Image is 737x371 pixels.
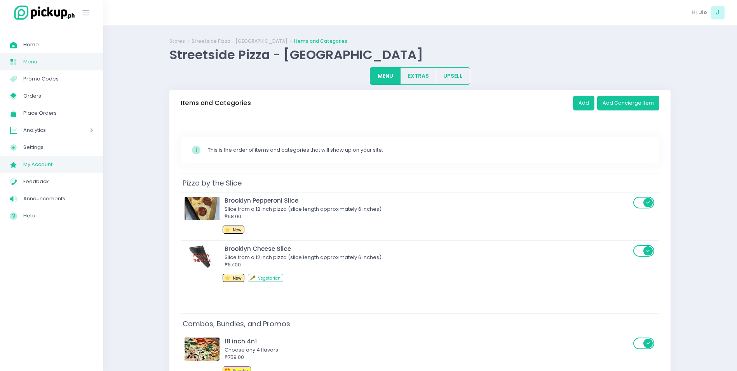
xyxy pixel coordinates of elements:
[711,6,725,19] span: J
[573,96,594,110] button: Add
[225,205,631,213] div: Slice from a 12 inch pizza (slice length approximately 6 inches)
[249,274,256,282] span: 🥕
[233,227,242,233] span: New
[192,38,287,45] a: Streetside Pizza - [GEOGRAPHIC_DATA]
[225,254,631,261] div: Slice from a 12 inch pizza (slice length approximately 6 inches)
[224,226,230,233] span: ⭐
[699,9,707,16] span: Jio
[23,91,93,101] span: Orders
[225,337,631,346] div: 18 inch 4n1
[23,108,93,118] span: Place Orders
[233,275,242,281] span: New
[225,196,631,205] div: Brooklyn Pepperoni Slice
[185,245,220,268] img: Brooklyn Cheese Slice
[294,38,347,45] a: Items and Categories
[370,67,401,85] button: MENU
[23,57,93,67] span: Menu
[169,47,671,62] div: Streetside Pizza - [GEOGRAPHIC_DATA]
[181,240,659,288] td: Brooklyn Cheese SliceBrooklyn Cheese SliceSlice from a 12 inch pizza (slice length approximately ...
[23,74,93,84] span: Promo Codes
[23,177,93,187] span: Feedback
[181,99,251,107] h3: Items and Categories
[23,125,68,135] span: Analytics
[400,67,436,85] button: EXTRAS
[225,353,631,361] div: ₱759.00
[23,194,93,204] span: Announcements
[225,261,631,269] div: ₱67.00
[10,4,76,21] img: logo
[23,142,93,152] span: Settings
[185,338,220,361] img: 18 inch 4n1
[208,146,649,154] div: This is the order of items and categories that will show up on your site.
[436,67,470,85] button: UPSELL
[258,275,281,281] span: Vegetarian
[181,173,659,314] div: Pizza by the Slice Brooklyn Pepperoni SliceBrooklyn Pepperoni SliceSlice from a 12 inch pizza (sl...
[23,211,93,221] span: Help
[225,213,631,220] div: ₱68.00
[224,274,230,282] span: ⭐
[185,197,220,220] img: Brooklyn Pepperoni Slice
[597,96,659,110] button: Add Concierge Item
[181,176,244,190] span: Pizza by the Slice
[225,346,631,354] div: Choose any 4 flavors
[169,38,185,45] a: Stores
[370,67,470,85] div: Large button group
[181,192,659,240] td: Brooklyn Pepperoni SliceBrooklyn Pepperoni SliceSlice from a 12 inch pizza (slice length approxim...
[23,159,93,170] span: My Account
[225,244,631,253] div: Brooklyn Cheese Slice
[181,317,292,331] span: Combos, Bundles, and Promos
[692,9,698,16] span: Hi,
[23,40,93,50] span: Home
